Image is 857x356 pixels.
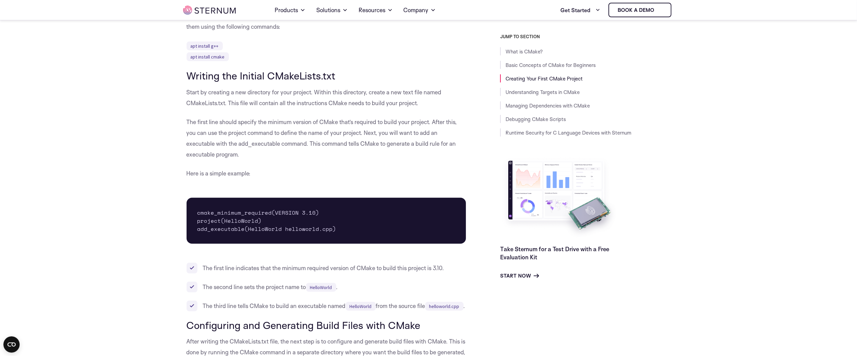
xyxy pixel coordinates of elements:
code: HelloWorld [346,302,376,311]
button: Open CMP widget [3,336,20,353]
a: Creating Your First CMake Project [506,75,583,82]
h3: Writing the Initial CMakeLists.txt [187,70,466,81]
code: apt install cmake [187,52,229,61]
li: The third line tells CMake to build an executable named from the source file . [187,301,466,311]
p: Here is a simple example: [187,168,466,179]
a: Basic Concepts of CMake for Beginners [506,62,596,68]
a: What is CMake? [506,48,543,55]
li: The first line indicates that the minimum required version of CMake to build this project is 3.10. [187,263,466,274]
a: Solutions [316,1,348,20]
a: Get Started [560,3,600,17]
img: sternum iot [183,6,236,15]
img: sternum iot [657,7,662,13]
a: Runtime Security for C Language Devices with Sternum [506,129,631,136]
a: Take Sternum for a Test Drive with a Free Evaluation Kit [500,245,609,261]
h3: JUMP TO SECTION [500,34,674,39]
img: Take Sternum for a Test Drive with a Free Evaluation Kit [500,156,619,240]
a: Book a demo [608,3,671,17]
code: helloworld.cpp [425,302,464,311]
a: Understanding Targets in CMake [506,89,580,95]
p: Start by creating a new directory for your project. Within this directory, create a new text file... [187,87,466,109]
a: Debugging CMake Scripts [506,116,566,122]
p: The first line should specify the minimum version of CMake that’s required to build your project.... [187,117,466,160]
a: Start Now [500,272,539,280]
p: Note: Please ensure you have make and C++ compiler installed on your system. On Ubuntu, you can i... [187,10,466,32]
a: Company [404,1,436,20]
li: The second line sets the project name to . [187,282,466,292]
code: apt install g++ [187,42,223,50]
pre: cmake_minimum_required(VERSION 3.10) project(HelloWorld) add_executable(HelloWorld helloworld.cpp) [187,198,466,244]
a: Resources [359,1,393,20]
code: HelloWorld [306,283,336,292]
a: Managing Dependencies with CMake [506,102,590,109]
a: Products [275,1,305,20]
